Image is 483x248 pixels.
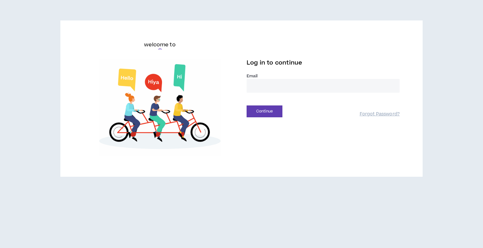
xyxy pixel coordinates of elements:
[247,73,400,79] label: Email
[83,59,236,156] img: Welcome to Wripple
[247,59,302,67] span: Log in to continue
[360,111,400,117] a: Forgot Password?
[144,41,176,49] h6: welcome to
[247,105,282,117] button: Continue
